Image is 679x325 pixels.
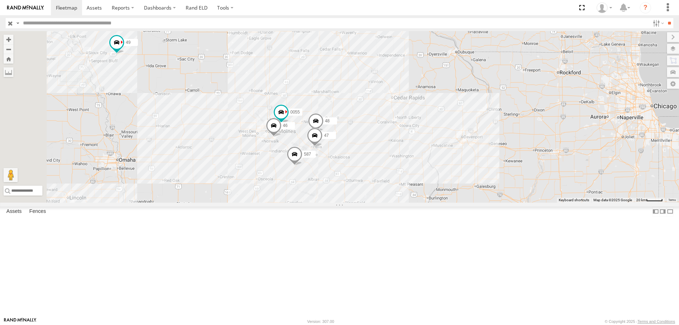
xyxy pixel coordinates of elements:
div: © Copyright 2025 - [605,319,675,324]
label: Assets [3,207,25,216]
button: Zoom out [4,44,13,54]
label: Hide Summary Table [667,207,674,217]
span: 49 [126,40,130,45]
button: Drag Pegman onto the map to open Street View [4,168,18,182]
button: Zoom Home [4,54,13,64]
span: 47 [324,133,329,138]
label: Search Filter Options [650,18,665,28]
span: 20 km [636,198,646,202]
label: Measure [4,67,13,77]
a: Terms and Conditions [638,319,675,324]
span: 0055 [290,110,300,115]
span: 48 [325,118,330,123]
div: Chase Tanke [594,2,615,13]
img: rand-logo.svg [7,5,44,10]
div: Version: 307.00 [307,319,334,324]
a: Visit our Website [4,318,36,325]
span: 46 [283,123,288,128]
label: Fences [26,207,50,216]
button: Zoom in [4,35,13,44]
label: Map Settings [667,79,679,89]
span: Map data ©2025 Google [593,198,632,202]
label: Dock Summary Table to the Right [659,207,666,217]
span: 587 [304,152,311,157]
a: Terms (opens in new tab) [668,199,676,202]
button: Map Scale: 20 km per 43 pixels [634,198,665,203]
label: Dock Summary Table to the Left [652,207,659,217]
button: Keyboard shortcuts [559,198,589,203]
label: Search Query [15,18,21,28]
i: ? [640,2,651,13]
